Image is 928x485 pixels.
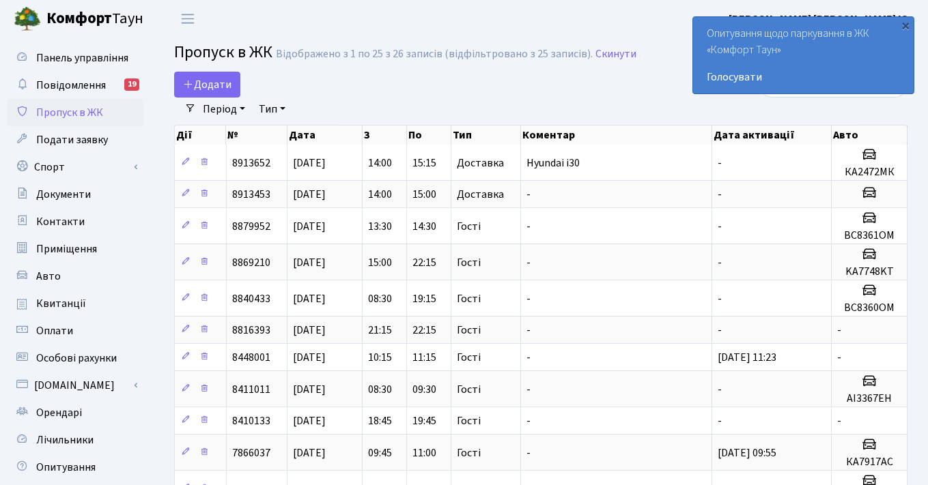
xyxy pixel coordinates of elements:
[368,219,392,234] span: 13:30
[718,255,722,270] span: -
[46,8,112,29] b: Комфорт
[293,219,326,234] span: [DATE]
[457,257,481,268] span: Гості
[7,235,143,263] a: Приміщення
[412,255,436,270] span: 22:15
[232,187,270,202] span: 8913453
[457,221,481,232] span: Гості
[451,126,521,145] th: Тип
[412,445,436,460] span: 11:00
[412,323,436,338] span: 22:15
[457,325,481,336] span: Гості
[7,72,143,99] a: Повідомлення19
[457,415,481,426] span: Гості
[718,323,722,338] span: -
[712,126,832,145] th: Дата активації
[899,18,912,32] div: ×
[707,69,900,85] a: Голосувати
[232,382,270,397] span: 8411011
[526,323,531,338] span: -
[363,126,407,145] th: З
[36,296,86,311] span: Квитанції
[232,445,270,460] span: 7866037
[232,350,270,365] span: 8448001
[837,413,841,428] span: -
[368,413,392,428] span: 18:45
[171,8,205,30] button: Переключити навігацію
[232,323,270,338] span: 8816393
[368,382,392,397] span: 08:30
[837,302,901,314] h5: ВС8360ОМ
[526,382,531,397] span: -
[526,187,531,202] span: -
[693,17,914,93] div: Опитування щодо паркування в ЖК «Комфорт Таун»
[293,413,326,428] span: [DATE]
[124,78,139,91] div: 19
[407,126,451,145] th: По
[368,350,392,365] span: 10:15
[36,269,61,284] span: Авто
[293,291,326,306] span: [DATE]
[276,48,593,61] div: Відображено з 1 по 25 з 26 записів (відфільтровано з 25 записів).
[837,392,901,405] h5: АІ3367EH
[232,219,270,234] span: 8879952
[7,208,143,235] a: Контакти
[526,255,531,270] span: -
[287,126,363,145] th: Дата
[14,5,41,33] img: logo.png
[7,126,143,153] a: Подати заявку
[837,350,841,365] span: -
[718,413,722,428] span: -
[718,219,722,234] span: -
[412,187,436,202] span: 15:00
[36,187,91,202] span: Документи
[293,445,326,460] span: [DATE]
[232,413,270,428] span: 8410133
[7,290,143,317] a: Квитанції
[368,445,392,460] span: 09:45
[232,291,270,306] span: 8840433
[174,40,272,64] span: Пропуск в ЖК
[457,158,504,168] span: Доставка
[368,323,392,338] span: 21:15
[837,265,901,278] h5: KA7748KT
[718,156,722,171] span: -
[718,291,722,306] span: -
[36,405,82,420] span: Орендарі
[837,229,901,242] h5: ВС8361ОМ
[7,153,143,181] a: Спорт
[293,187,326,202] span: [DATE]
[7,344,143,372] a: Особові рахунки
[7,181,143,208] a: Документи
[412,219,436,234] span: 14:30
[729,12,912,27] b: [PERSON_NAME] [PERSON_NAME] Ю.
[718,382,722,397] span: -
[293,350,326,365] span: [DATE]
[457,189,504,200] span: Доставка
[457,384,481,395] span: Гості
[7,263,143,290] a: Авто
[253,98,291,121] a: Тип
[293,382,326,397] span: [DATE]
[729,11,912,27] a: [PERSON_NAME] [PERSON_NAME] Ю.
[36,432,94,447] span: Лічильники
[526,291,531,306] span: -
[595,48,636,61] a: Скинути
[197,98,251,121] a: Період
[293,323,326,338] span: [DATE]
[46,8,143,31] span: Таун
[7,399,143,426] a: Орендарі
[837,166,901,179] h5: КА2472МК
[718,350,776,365] span: [DATE] 11:23
[521,126,712,145] th: Коментар
[36,50,128,65] span: Панель управління
[7,426,143,454] a: Лічильники
[368,187,392,202] span: 14:00
[526,219,531,234] span: -
[457,293,481,304] span: Гості
[368,156,392,171] span: 14:00
[7,372,143,399] a: [DOMAIN_NAME]
[526,156,580,171] span: Hyundai i30
[7,44,143,72] a: Панель управління
[412,291,436,306] span: 19:15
